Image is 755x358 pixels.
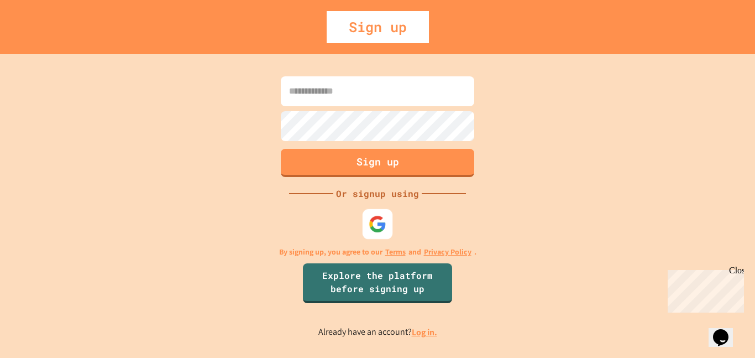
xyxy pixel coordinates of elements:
p: By signing up, you agree to our and . [279,246,476,258]
a: Explore the platform before signing up [303,263,452,303]
a: Log in. [412,326,437,338]
a: Privacy Policy [424,246,471,258]
img: google-icon.svg [369,215,387,233]
div: Chat with us now!Close [4,4,76,70]
iframe: chat widget [663,266,744,313]
button: Sign up [281,149,474,177]
a: Terms [385,246,406,258]
div: Or signup using [333,187,422,200]
div: Sign up [327,11,429,43]
iframe: chat widget [709,314,744,347]
p: Already have an account? [318,325,437,339]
